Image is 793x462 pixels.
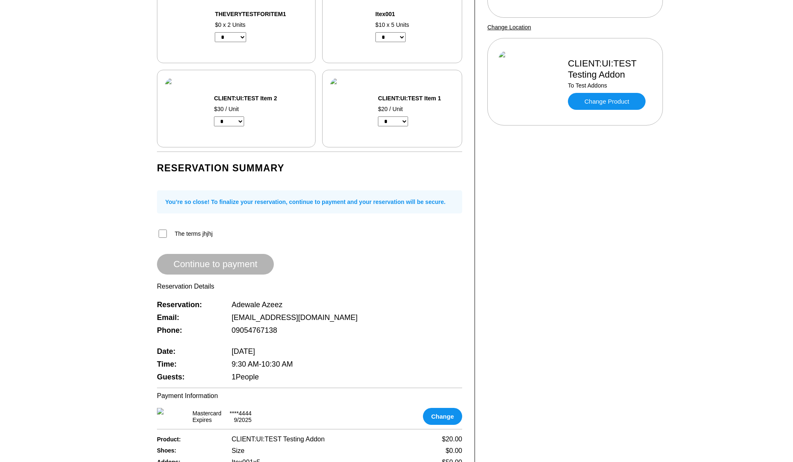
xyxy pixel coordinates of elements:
div: $0 x 2 Units [215,21,308,28]
div: Reservation Details [157,283,462,290]
span: $20.00 [442,436,462,443]
span: Shoes: [157,447,218,454]
div: Payment Information [157,392,462,400]
div: THEVERYTESTFORITEM1 [215,11,308,17]
div: Itex001 [375,11,436,17]
span: The terms jhjhj [175,230,213,237]
img: card [157,408,184,425]
div: Size [232,447,245,455]
a: Change Location [487,24,531,31]
div: $20 / Unit [378,106,454,112]
h1: Reservation Summary [157,162,462,174]
div: CLIENT:UI:TEST Item 1 [378,95,454,102]
span: Date: [157,347,218,356]
span: Reservation: [157,301,218,309]
span: [EMAIL_ADDRESS][DOMAIN_NAME] [232,313,358,322]
span: Phone: [157,326,218,335]
span: Adewale Azeez [232,301,283,309]
span: [DATE] [232,347,255,356]
button: Change [423,408,462,425]
div: $0.00 [446,447,462,455]
span: Guests: [157,373,218,381]
div: To Test Addons [568,82,652,89]
div: $10 x 5 Units [375,21,436,28]
img: CLIENT:UI:TEST Item 1 [330,78,368,140]
img: CLIENT:UI:TEST Testing Addon [499,51,560,113]
div: $30 / Unit [214,106,299,112]
img: CLIENT:UI:TEST Item 2 [165,78,204,140]
div: mastercard [192,410,221,417]
div: 9 / 2025 [234,417,252,423]
div: You’re so close! To finalize your reservation, continue to payment and your reservation will be s... [157,190,462,213]
div: CLIENT:UI:TEST Item 2 [214,95,299,102]
a: Change Product [568,93,646,110]
div: CLIENT:UI:TEST Testing Addon [568,58,652,80]
span: Product: [157,436,218,443]
span: 09054767138 [232,326,277,335]
span: CLIENT:UI:TEST Testing Addon [232,436,325,443]
span: Email: [157,313,218,322]
span: 1 People [232,373,259,381]
div: Expires [192,417,212,423]
span: 9:30 AM - 10:30 AM [232,360,293,369]
span: Time: [157,360,218,369]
